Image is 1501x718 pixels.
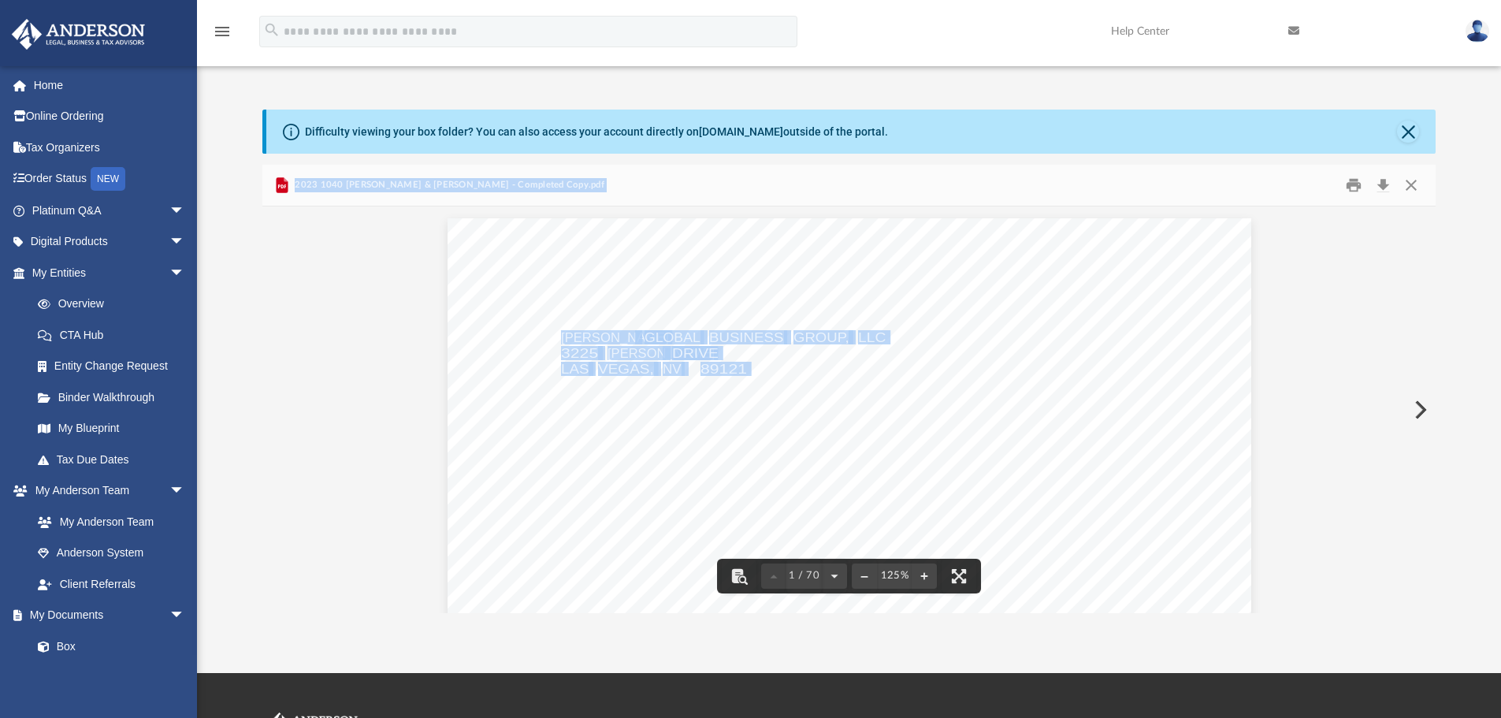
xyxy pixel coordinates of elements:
a: Overview [22,288,209,320]
button: Close [1397,121,1419,143]
a: Anderson System [22,538,201,569]
a: Order StatusNEW [11,163,209,195]
span: GLOBAL [645,331,700,344]
button: Download [1369,173,1397,198]
a: menu [213,30,232,41]
i: search [263,21,281,39]
a: Binder Walkthrough [22,381,209,413]
span: 2023 1040 [PERSON_NAME] & [PERSON_NAME] - Completed Copy.pdf [292,178,604,192]
span: BUSINESS [709,331,783,344]
button: Zoom in [912,559,937,593]
a: My Anderson Teamarrow_drop_down [11,475,201,507]
span: arrow_drop_down [169,475,201,508]
a: Entity Change Request [22,351,209,382]
button: Close [1397,173,1425,198]
button: Toggle findbar [722,559,756,593]
img: User Pic [1466,20,1489,43]
a: CTA Hub [22,319,209,351]
a: My Blueprint [22,413,201,445]
button: Next page [822,559,847,593]
a: Digital Productsarrow_drop_down [11,226,209,258]
span: arrow_drop_down [169,195,201,227]
a: Client Referrals [22,568,201,600]
span: 89121 [700,363,747,375]
img: Anderson Advisors Platinum Portal [7,19,150,50]
span: VEGAS, [598,363,654,375]
span: LLC [858,331,886,344]
a: My Documentsarrow_drop_down [11,600,201,631]
a: [DOMAIN_NAME] [699,125,783,138]
span: NV [663,363,682,375]
div: File preview [262,206,1436,613]
span: DRIVE [672,347,719,359]
i: menu [213,22,232,41]
a: Home [11,69,209,101]
div: NEW [91,167,125,191]
span: [PERSON_NAME] [561,331,669,344]
span: arrow_drop_down [169,600,201,632]
span: LAS [561,363,589,375]
a: Tax Organizers [11,132,209,163]
button: Next File [1402,388,1436,432]
div: Document Viewer [262,206,1436,613]
button: 1 / 70 [786,559,823,593]
a: My Entitiesarrow_drop_down [11,257,209,288]
button: Print [1338,173,1369,198]
div: Preview [262,165,1436,613]
a: Meeting Minutes [22,662,201,694]
div: Current zoom level [877,571,912,581]
span: GROUP, [793,331,849,344]
span: 1 / 70 [786,571,823,581]
span: arrow_drop_down [169,257,201,289]
button: Zoom out [852,559,877,593]
a: Box [22,631,193,662]
span: [PERSON_NAME] [607,347,715,359]
span: arrow_drop_down [169,226,201,259]
button: Enter fullscreen [942,559,976,593]
span: 3225 [561,347,598,359]
a: My Anderson Team [22,506,193,538]
a: Online Ordering [11,101,209,132]
div: Difficulty viewing your box folder? You can also access your account directly on outside of the p... [305,124,888,140]
a: Platinum Q&Aarrow_drop_down [11,195,209,226]
a: Tax Due Dates [22,444,209,475]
